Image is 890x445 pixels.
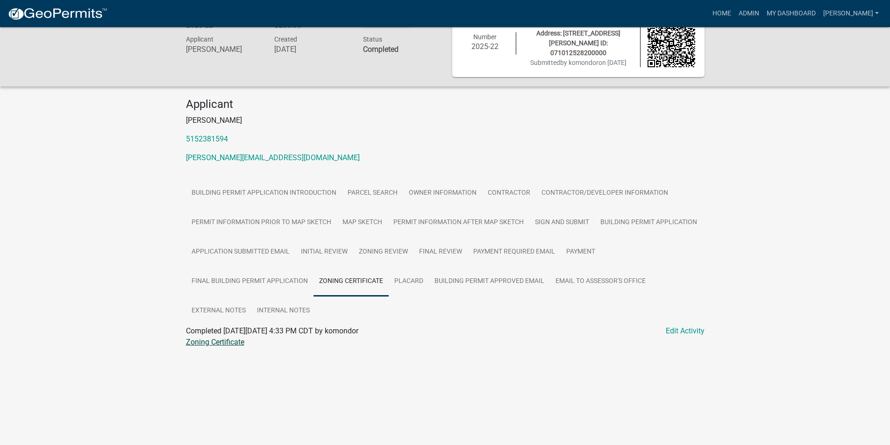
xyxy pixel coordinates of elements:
h6: [DATE] [274,45,349,54]
a: [PERSON_NAME][EMAIL_ADDRESS][DOMAIN_NAME] [186,153,360,162]
h6: 2025-22 [462,42,509,51]
a: Zoning Review [353,237,413,267]
a: Sign and Submit [529,208,595,238]
a: Final Review [413,237,468,267]
a: Map Sketch [337,208,388,238]
a: Contractor/Developer Information [536,178,674,208]
a: Edit Activity [666,325,705,337]
a: Admin [735,5,763,22]
span: Applicant [186,35,214,43]
img: QR code [648,20,695,67]
span: Created [274,35,297,43]
a: Owner Information [403,178,482,208]
span: Status [363,35,382,43]
h6: [PERSON_NAME] [186,45,261,54]
a: Contractor [482,178,536,208]
a: [PERSON_NAME] [819,5,883,22]
a: Email to Assessor's Office [550,267,651,297]
a: Permit Information After Map Sketch [388,208,529,238]
a: External Notes [186,296,251,326]
a: Final Building Permit Application [186,267,313,297]
a: My Dashboard [763,5,819,22]
h4: Applicant [186,98,705,111]
a: Zoning Certificate [313,267,389,297]
a: Payment [561,237,601,267]
a: Initial Review [295,237,353,267]
a: Permit Information Prior to Map Sketch [186,208,337,238]
a: Payment Required Email [468,237,561,267]
a: 5152381594 [186,134,228,143]
a: Parcel search [342,178,403,208]
a: Zoning Certificate [186,338,244,346]
strong: Completed [363,45,399,54]
span: Completed [DATE][DATE] 4:33 PM CDT by komondor [186,326,358,335]
a: Placard [389,267,429,297]
p: [PERSON_NAME] [186,115,705,126]
span: Number [473,33,497,41]
span: Submitted on [DATE] [530,59,627,66]
span: by komondor [560,59,598,66]
a: Home [709,5,735,22]
a: Building Permit Application Introduction [186,178,342,208]
a: Building Permit Application [595,208,703,238]
a: Building Permit Approved Email [429,267,550,297]
a: Application Submitted Email [186,237,295,267]
a: Internal Notes [251,296,315,326]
